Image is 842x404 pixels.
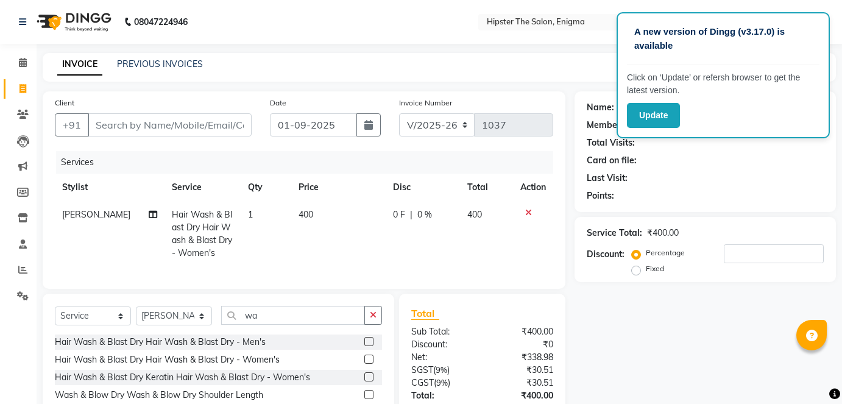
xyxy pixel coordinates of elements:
th: Service [165,174,241,201]
span: 0 F [393,208,405,221]
label: Date [270,97,286,108]
label: Fixed [646,263,664,274]
div: ₹400.00 [482,389,562,402]
div: ₹338.98 [482,351,562,364]
button: +91 [55,113,89,136]
div: Discount: [402,338,483,351]
div: Wash & Blow Dry Wash & Blow Dry Shoulder Length [55,389,263,402]
span: 9% [436,378,448,388]
input: Search by Name/Mobile/Email/Code [88,113,252,136]
div: Hair Wash & Blast Dry Keratin Hair Wash & Blast Dry - Women's [55,371,310,384]
div: Service Total: [587,227,642,239]
b: 08047224946 [134,5,188,39]
div: Net: [402,351,483,364]
div: ₹30.51 [482,364,562,377]
span: | [410,208,412,221]
div: ₹400.00 [647,227,679,239]
div: Total Visits: [587,136,635,149]
div: ₹30.51 [482,377,562,389]
span: SGST [411,364,433,375]
th: Action [513,174,553,201]
button: Update [627,103,680,128]
label: Percentage [646,247,685,258]
div: ( ) [402,377,483,389]
div: Name: [587,101,614,114]
th: Disc [386,174,461,201]
img: logo [31,5,115,39]
span: 400 [467,209,482,220]
div: Hair Wash & Blast Dry Hair Wash & Blast Dry - Men's [55,336,266,349]
div: Services [56,151,562,174]
span: 1 [248,209,253,220]
input: Search or Scan [221,306,365,325]
div: Total: [402,389,483,402]
div: ₹400.00 [482,325,562,338]
th: Total [460,174,513,201]
th: Price [291,174,385,201]
div: Last Visit: [587,172,628,185]
div: Card on file: [587,154,637,167]
a: PREVIOUS INVOICES [117,58,203,69]
p: Click on ‘Update’ or refersh browser to get the latest version. [627,71,819,97]
span: Total [411,307,439,320]
div: ₹0 [482,338,562,351]
span: CGST [411,377,434,388]
div: Discount: [587,248,624,261]
label: Client [55,97,74,108]
span: 9% [436,365,447,375]
span: [PERSON_NAME] [62,209,130,220]
th: Stylist [55,174,165,201]
span: Hair Wash & Blast Dry Hair Wash & Blast Dry - Women's [172,209,232,258]
div: ( ) [402,364,483,377]
div: Sub Total: [402,325,483,338]
span: 0 % [417,208,432,221]
div: Points: [587,190,614,202]
p: A new version of Dingg (v3.17.0) is available [634,25,812,52]
span: 400 [299,209,313,220]
th: Qty [241,174,291,201]
a: INVOICE [57,54,102,76]
label: Invoice Number [399,97,452,108]
div: Hair Wash & Blast Dry Hair Wash & Blast Dry - Women's [55,353,280,366]
div: Membership: [587,119,640,132]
